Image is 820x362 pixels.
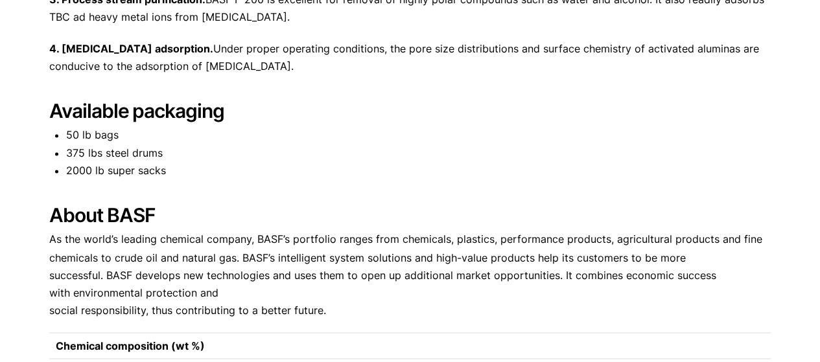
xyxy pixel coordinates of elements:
[49,203,771,227] h2: About BASF
[49,99,771,122] h2: Available packaging
[49,40,771,75] p: Under proper operating conditions, the pore size distributions and surface chemistry of activated...
[49,42,213,55] strong: 4. [MEDICAL_DATA] adsorption.
[49,231,771,319] p: As the world’s leading chemical company, BASF’s portfolio ranges from chemicals, plastics, perfor...
[66,162,771,179] li: 2000 lb super sacks
[66,144,771,162] li: 375 lbs steel drums
[56,339,205,352] strong: Chemical composition (wt %)
[66,126,771,144] li: 50 lb bags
